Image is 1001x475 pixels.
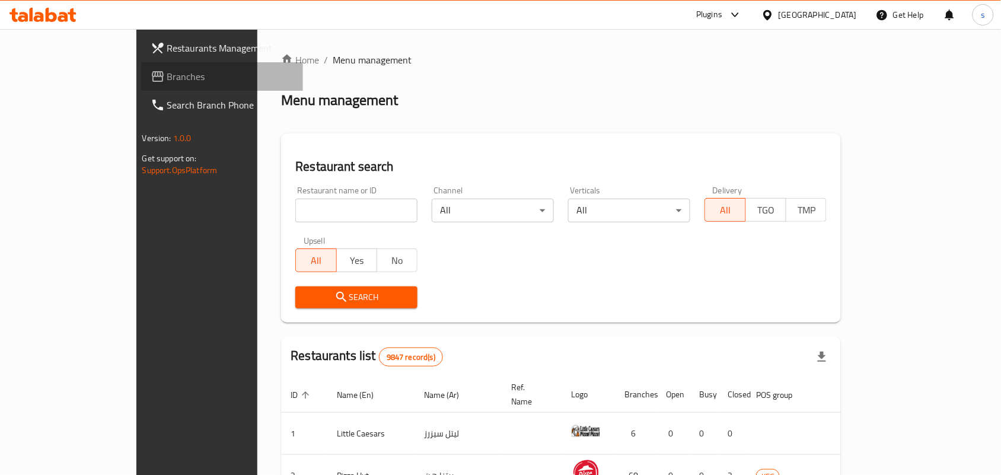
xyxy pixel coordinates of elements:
[167,69,294,84] span: Branches
[791,202,822,219] span: TMP
[142,130,171,146] span: Version:
[656,377,690,413] th: Open
[808,343,836,371] div: Export file
[415,413,502,455] td: ليتل سيزرز
[380,352,442,363] span: 9847 record(s)
[779,8,857,21] div: [GEOGRAPHIC_DATA]
[511,380,547,409] span: Ref. Name
[615,377,656,413] th: Branches
[710,202,741,219] span: All
[291,347,443,366] h2: Restaurants list
[305,290,408,305] span: Search
[295,286,417,308] button: Search
[167,41,294,55] span: Restaurants Management
[324,53,328,67] li: /
[141,34,304,62] a: Restaurants Management
[295,248,336,272] button: All
[333,53,412,67] span: Menu management
[142,162,218,178] a: Support.OpsPlatform
[304,237,326,245] label: Upsell
[337,388,389,402] span: Name (En)
[342,252,372,269] span: Yes
[141,62,304,91] a: Branches
[568,199,690,222] div: All
[173,130,192,146] span: 1.0.0
[377,248,417,272] button: No
[615,413,656,455] td: 6
[656,413,690,455] td: 0
[382,252,413,269] span: No
[301,252,331,269] span: All
[295,158,827,176] h2: Restaurant search
[786,198,827,222] button: TMP
[281,53,841,67] nav: breadcrumb
[690,413,718,455] td: 0
[336,248,377,272] button: Yes
[718,413,747,455] td: 0
[432,199,554,222] div: All
[141,91,304,119] a: Search Branch Phone
[718,377,747,413] th: Closed
[291,388,313,402] span: ID
[327,413,415,455] td: Little Caesars
[379,348,443,366] div: Total records count
[424,388,474,402] span: Name (Ar)
[571,416,601,446] img: Little Caesars
[142,151,197,166] span: Get support on:
[281,413,327,455] td: 1
[756,388,808,402] span: POS group
[281,91,398,110] h2: Menu management
[751,202,782,219] span: TGO
[696,8,722,22] div: Plugins
[295,199,417,222] input: Search for restaurant name or ID..
[981,8,985,21] span: s
[167,98,294,112] span: Search Branch Phone
[562,377,615,413] th: Logo
[690,377,718,413] th: Busy
[713,186,742,195] label: Delivery
[704,198,745,222] button: All
[745,198,786,222] button: TGO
